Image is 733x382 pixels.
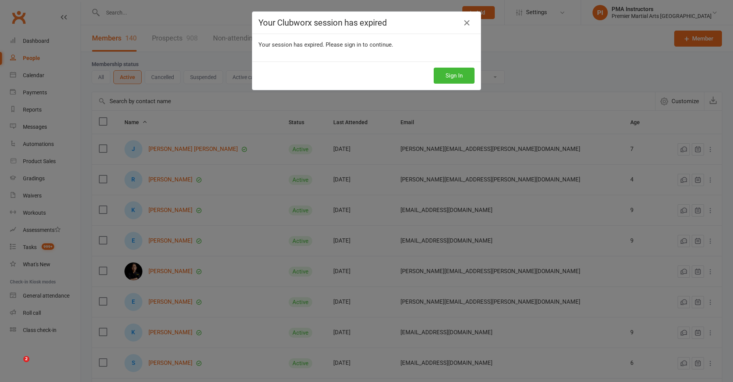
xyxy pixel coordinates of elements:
iframe: Intercom live chat [8,356,26,374]
span: 2 [23,356,29,362]
span: Your session has expired. Please sign in to continue. [258,41,393,48]
a: Close [461,17,473,29]
h4: Your Clubworx session has expired [258,18,475,28]
button: Sign In [434,68,475,84]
